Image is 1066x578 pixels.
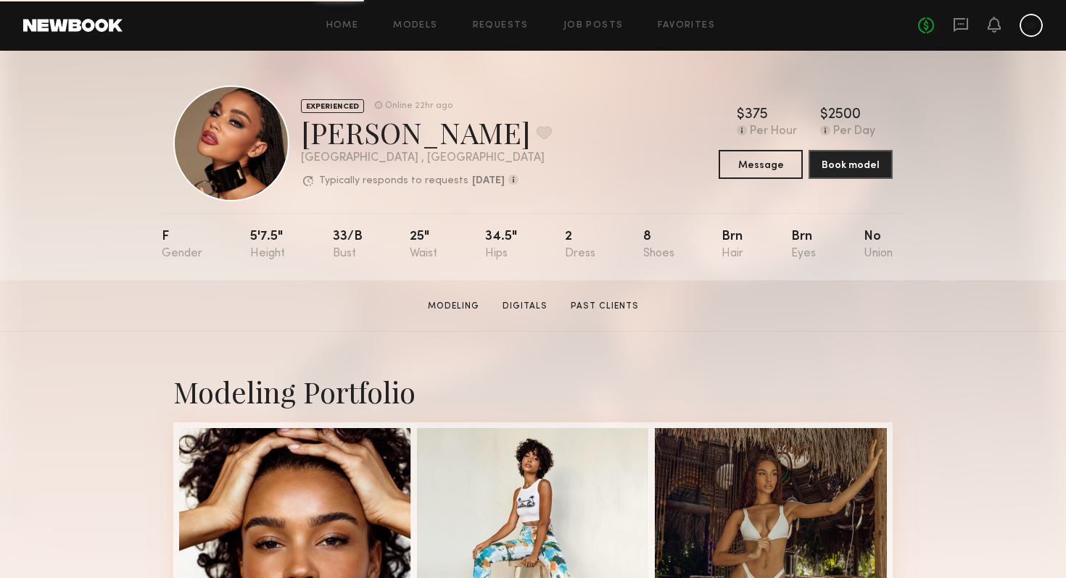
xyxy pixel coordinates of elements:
[791,230,816,260] div: Brn
[833,125,875,138] div: Per Day
[828,108,861,122] div: 2500
[393,21,437,30] a: Models
[820,108,828,122] div: $
[563,21,624,30] a: Job Posts
[565,230,595,260] div: 2
[722,230,743,260] div: Brn
[745,108,768,122] div: 375
[643,230,674,260] div: 8
[750,125,797,138] div: Per Hour
[497,300,553,313] a: Digitals
[422,300,485,313] a: Modeling
[301,113,552,151] div: [PERSON_NAME]
[565,300,645,313] a: Past Clients
[333,230,363,260] div: 33/b
[173,372,893,411] div: Modeling Portfolio
[473,21,529,30] a: Requests
[809,150,893,179] button: Book model
[658,21,715,30] a: Favorites
[301,99,364,113] div: EXPERIENCED
[472,176,505,186] b: [DATE]
[737,108,745,122] div: $
[250,230,285,260] div: 5'7.5"
[864,230,893,260] div: No
[410,230,437,260] div: 25"
[319,176,468,186] p: Typically responds to requests
[719,150,803,179] button: Message
[326,21,359,30] a: Home
[162,230,202,260] div: F
[485,230,517,260] div: 34.5"
[301,152,552,164] div: [GEOGRAPHIC_DATA] , [GEOGRAPHIC_DATA]
[385,101,453,111] div: Online 22hr ago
